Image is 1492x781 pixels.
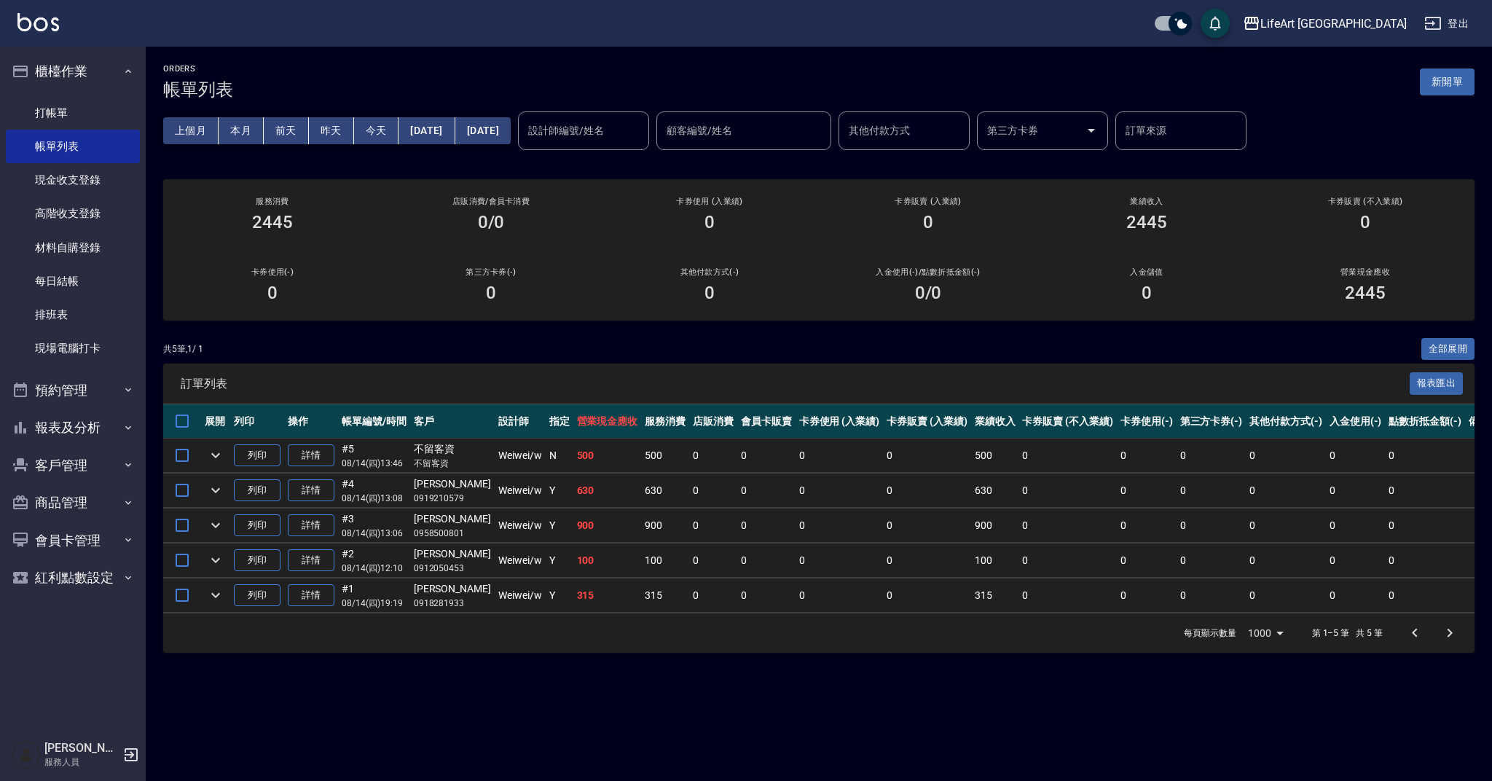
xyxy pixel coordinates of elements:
h2: 入金儲值 [1055,267,1238,277]
div: [PERSON_NAME] [414,511,491,527]
a: 帳單列表 [6,130,140,163]
td: 0 [1246,509,1326,543]
td: 100 [573,543,642,578]
p: 共 5 筆, 1 / 1 [163,342,203,356]
th: 展開 [201,404,230,439]
td: 500 [641,439,689,473]
img: Person [12,740,41,769]
h2: 入金使用(-) /點數折抵金額(-) [836,267,1020,277]
td: 0 [1246,474,1326,508]
td: 0 [689,543,737,578]
td: 0 [1177,474,1246,508]
h5: [PERSON_NAME] [44,741,119,756]
td: 0 [1385,543,1465,578]
td: 0 [737,509,796,543]
h2: 卡券販賣 (不入業績) [1273,197,1457,206]
button: expand row [205,514,227,536]
td: 0 [1177,578,1246,613]
td: 0 [1117,474,1177,508]
button: expand row [205,584,227,606]
td: 315 [971,578,1019,613]
button: 登出 [1418,10,1475,37]
td: 0 [883,543,971,578]
th: 列印 [230,404,284,439]
td: Weiwei /w [495,474,546,508]
td: 0 [1326,543,1386,578]
h2: 店販消費 /會員卡消費 [399,197,583,206]
div: LifeArt [GEOGRAPHIC_DATA] [1260,15,1407,33]
h3: 0 /0 [915,283,942,303]
h3: 2445 [252,212,293,232]
h2: ORDERS [163,64,233,74]
td: 0 [883,578,971,613]
th: 操作 [284,404,338,439]
button: 新開單 [1420,68,1475,95]
div: [PERSON_NAME] [414,546,491,562]
td: 315 [641,578,689,613]
h2: 卡券使用(-) [181,267,364,277]
p: 08/14 (四) 12:10 [342,562,407,575]
h3: 0 [704,212,715,232]
td: Y [546,543,573,578]
h3: 0/0 [478,212,505,232]
td: 0 [1246,578,1326,613]
th: 店販消費 [689,404,737,439]
button: 商品管理 [6,484,140,522]
button: LifeArt [GEOGRAPHIC_DATA] [1237,9,1413,39]
td: #5 [338,439,410,473]
td: 900 [641,509,689,543]
button: expand row [205,549,227,571]
p: 不留客資 [414,457,491,470]
td: 0 [1018,474,1116,508]
h2: 卡券使用 (入業績) [618,197,801,206]
button: 今天 [354,117,399,144]
td: #4 [338,474,410,508]
button: 報表匯出 [1410,372,1464,395]
h3: 0 [486,283,496,303]
button: 列印 [234,514,280,537]
button: 全部展開 [1421,338,1475,361]
button: [DATE] [398,117,455,144]
a: 打帳單 [6,96,140,130]
td: 0 [1117,509,1177,543]
a: 詳情 [288,444,334,467]
p: 08/14 (四) 13:08 [342,492,407,505]
th: 服務消費 [641,404,689,439]
td: 0 [737,439,796,473]
td: 0 [1018,509,1116,543]
a: 報表匯出 [1410,376,1464,390]
td: 0 [1117,578,1177,613]
td: 0 [1326,509,1386,543]
td: Y [546,509,573,543]
td: #2 [338,543,410,578]
div: 不留客資 [414,441,491,457]
th: 入金使用(-) [1326,404,1386,439]
h2: 業績收入 [1055,197,1238,206]
td: 0 [1385,474,1465,508]
h2: 其他付款方式(-) [618,267,801,277]
td: 0 [1326,474,1386,508]
a: 詳情 [288,584,334,607]
td: 0 [1117,543,1177,578]
a: 材料自購登錄 [6,231,140,264]
button: 上個月 [163,117,219,144]
button: 紅利點數設定 [6,559,140,597]
td: 500 [573,439,642,473]
td: 0 [737,474,796,508]
td: #1 [338,578,410,613]
td: 0 [737,543,796,578]
td: 900 [971,509,1019,543]
td: 0 [796,543,884,578]
div: [PERSON_NAME] [414,581,491,597]
th: 第三方卡券(-) [1177,404,1246,439]
td: 315 [573,578,642,613]
td: 630 [641,474,689,508]
p: 0912050453 [414,562,491,575]
th: 會員卡販賣 [737,404,796,439]
td: 0 [883,509,971,543]
td: #3 [338,509,410,543]
td: Y [546,578,573,613]
button: expand row [205,479,227,501]
td: 0 [1246,543,1326,578]
td: 500 [971,439,1019,473]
